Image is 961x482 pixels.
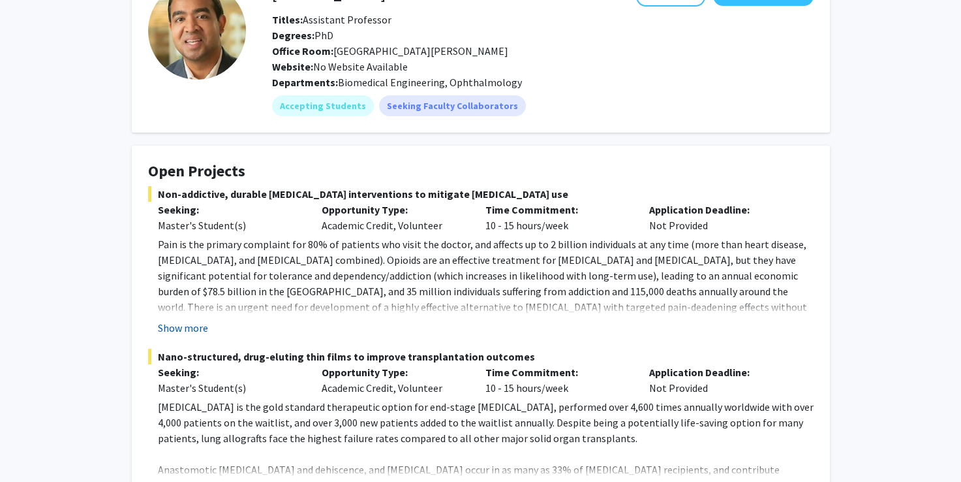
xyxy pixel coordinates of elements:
[649,202,793,217] p: Application Deadline:
[476,364,639,396] div: 10 - 15 hours/week
[312,202,476,233] div: Academic Credit, Volunteer
[148,349,814,364] span: Nano-structured, drug-eluting thin films to improve transplantation outcomes
[158,380,302,396] div: Master's Student(s)
[272,13,391,26] span: Assistant Professor
[485,364,630,380] p: Time Commitment:
[639,364,803,396] div: Not Provided
[272,29,314,42] b: Degrees:
[148,186,814,202] span: Non-addictive, durable [MEDICAL_DATA] interventions to mitigate [MEDICAL_DATA] use
[639,202,803,233] div: Not Provided
[322,202,466,217] p: Opportunity Type:
[158,364,302,380] p: Seeking:
[338,76,522,89] span: Biomedical Engineering, Ophthalmology
[272,60,313,73] b: Website:
[322,364,466,380] p: Opportunity Type:
[158,202,302,217] p: Seeking:
[158,217,302,233] div: Master's Student(s)
[148,162,814,181] h4: Open Projects
[272,60,408,73] span: No Website Available
[10,423,55,472] iframe: Chat
[272,95,374,116] mat-chip: Accepting Students
[272,29,333,42] span: PhD
[158,399,814,446] p: [MEDICAL_DATA] is the gold standard therapeutic option for end-stage [MEDICAL_DATA], performed ov...
[158,320,208,336] button: Show more
[379,95,526,116] mat-chip: Seeking Faculty Collaborators
[272,44,333,57] b: Office Room:
[272,76,338,89] b: Departments:
[649,364,793,380] p: Application Deadline:
[476,202,639,233] div: 10 - 15 hours/week
[272,44,508,57] span: [GEOGRAPHIC_DATA][PERSON_NAME]
[158,236,814,330] p: Pain is the primary complaint for 80% of patients who visit the doctor, and affects up to 2 billi...
[312,364,476,396] div: Academic Credit, Volunteer
[272,13,303,26] b: Titles:
[485,202,630,217] p: Time Commitment:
